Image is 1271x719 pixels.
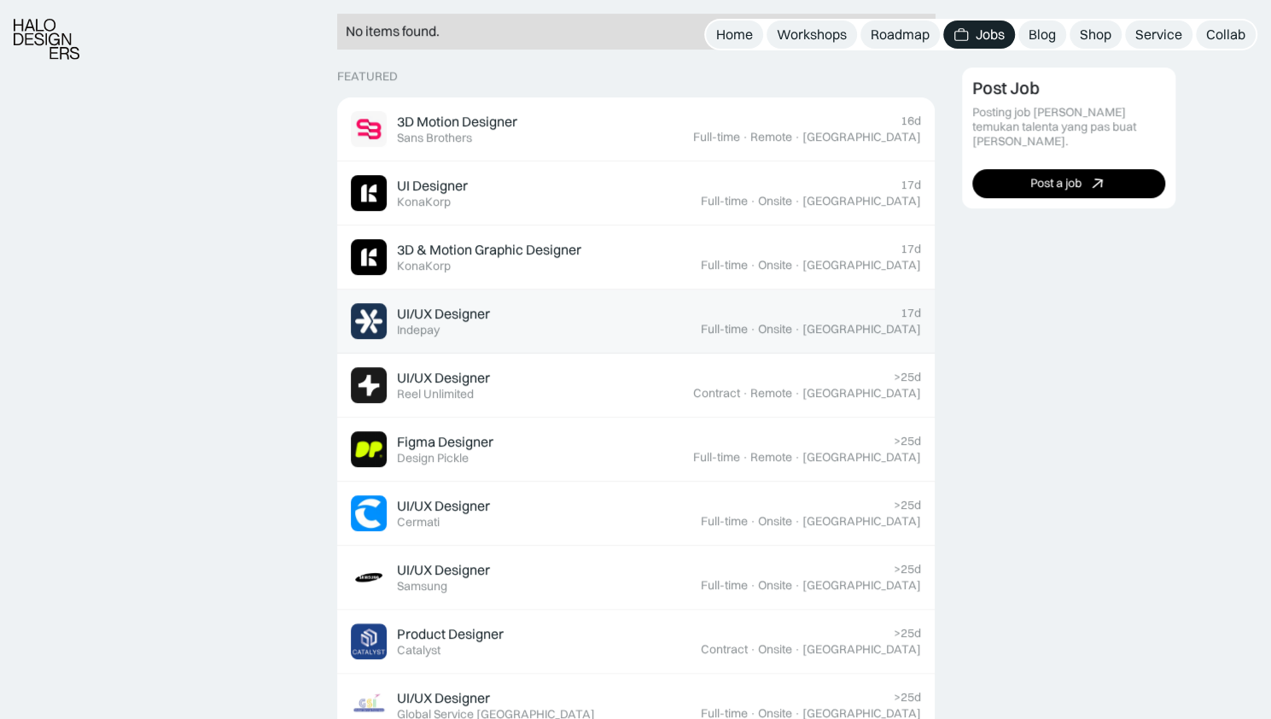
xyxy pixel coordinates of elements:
[337,482,935,546] a: Job ImageUI/UX DesignerCermati>25dFull-time·Onsite·[GEOGRAPHIC_DATA]
[1206,26,1245,44] div: Collab
[758,194,792,208] div: Onsite
[397,369,490,387] div: UI/UX Designer
[337,161,935,225] a: Job ImageUI DesignerKonaKorp17dFull-time·Onsite·[GEOGRAPHIC_DATA]
[337,69,398,84] div: Featured
[337,289,935,354] a: Job ImageUI/UX DesignerIndepay17dFull-time·Onsite·[GEOGRAPHIC_DATA]
[351,367,387,403] img: Job Image
[1196,20,1256,49] a: Collab
[794,194,801,208] div: ·
[337,418,935,482] a: Job ImageFigma DesignerDesign Pickle>25dFull-time·Remote·[GEOGRAPHIC_DATA]
[397,131,472,145] div: Sans Brothers
[767,20,857,49] a: Workshops
[894,498,921,512] div: >25d
[701,514,748,529] div: Full-time
[742,130,749,144] div: ·
[901,178,921,192] div: 17d
[750,450,792,465] div: Remote
[749,514,756,529] div: ·
[972,169,1165,198] a: Post a job
[397,497,490,515] div: UI/UX Designer
[337,610,935,674] a: Job ImageProduct DesignerCatalyst>25dContract·Onsite·[GEOGRAPHIC_DATA]
[397,241,581,259] div: 3D & Motion Graphic Designer
[397,451,469,465] div: Design Pickle
[860,20,940,49] a: Roadmap
[351,111,387,147] img: Job Image
[346,22,926,40] div: No items found.
[1125,20,1192,49] a: Service
[701,578,748,593] div: Full-time
[976,26,1005,44] div: Jobs
[337,546,935,610] a: Job ImageUI/UX DesignerSamsung>25dFull-time·Onsite·[GEOGRAPHIC_DATA]
[397,643,440,658] div: Catalyst
[1080,26,1111,44] div: Shop
[749,194,756,208] div: ·
[1018,20,1066,49] a: Blog
[397,113,517,131] div: 3D Motion Designer
[337,97,935,161] a: Job Image3D Motion DesignerSans Brothers16dFull-time·Remote·[GEOGRAPHIC_DATA]
[742,450,749,465] div: ·
[701,322,748,336] div: Full-time
[871,26,930,44] div: Roadmap
[794,514,801,529] div: ·
[802,258,921,272] div: [GEOGRAPHIC_DATA]
[693,450,740,465] div: Full-time
[397,561,490,579] div: UI/UX Designer
[397,515,440,529] div: Cermati
[1070,20,1122,49] a: Shop
[901,114,921,128] div: 16d
[1029,26,1056,44] div: Blog
[750,386,792,400] div: Remote
[397,195,451,209] div: KonaKorp
[701,194,748,208] div: Full-time
[397,259,451,273] div: KonaKorp
[794,130,801,144] div: ·
[337,225,935,289] a: Job Image3D & Motion Graphic DesignerKonaKorp17dFull-time·Onsite·[GEOGRAPHIC_DATA]
[693,130,740,144] div: Full-time
[749,322,756,336] div: ·
[802,450,921,465] div: [GEOGRAPHIC_DATA]
[794,322,801,336] div: ·
[758,258,792,272] div: Onsite
[794,258,801,272] div: ·
[802,578,921,593] div: [GEOGRAPHIC_DATA]
[749,258,756,272] div: ·
[351,623,387,659] img: Job Image
[701,258,748,272] div: Full-time
[397,387,474,401] div: Reel Unlimited
[758,322,792,336] div: Onsite
[794,450,801,465] div: ·
[397,305,490,323] div: UI/UX Designer
[894,370,921,384] div: >25d
[758,642,792,657] div: Onsite
[351,431,387,467] img: Job Image
[749,642,756,657] div: ·
[701,642,748,657] div: Contract
[1030,177,1082,191] div: Post a job
[894,434,921,448] div: >25d
[943,20,1015,49] a: Jobs
[777,26,847,44] div: Workshops
[750,130,792,144] div: Remote
[351,495,387,531] img: Job Image
[901,242,921,256] div: 17d
[693,386,740,400] div: Contract
[894,690,921,704] div: >25d
[397,323,440,337] div: Indepay
[397,689,490,707] div: UI/UX Designer
[351,559,387,595] img: Job Image
[351,175,387,211] img: Job Image
[901,306,921,320] div: 17d
[716,26,753,44] div: Home
[802,514,921,529] div: [GEOGRAPHIC_DATA]
[794,578,801,593] div: ·
[742,386,749,400] div: ·
[758,514,792,529] div: Onsite
[972,106,1165,149] div: Posting job [PERSON_NAME] temukan talenta yang pas buat [PERSON_NAME].
[794,642,801,657] div: ·
[397,433,493,451] div: Figma Designer
[397,579,447,593] div: Samsung
[802,194,921,208] div: [GEOGRAPHIC_DATA]
[397,177,468,195] div: UI Designer
[802,642,921,657] div: [GEOGRAPHIC_DATA]
[802,386,921,400] div: [GEOGRAPHIC_DATA]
